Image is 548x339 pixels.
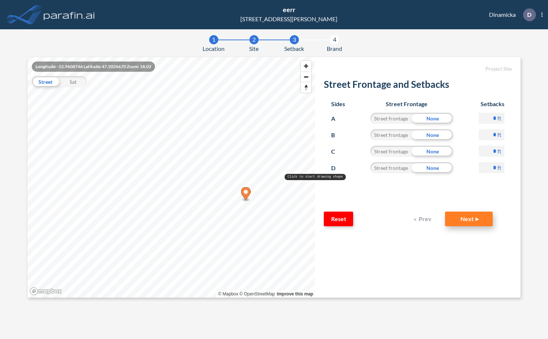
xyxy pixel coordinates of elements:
div: Street [32,76,59,87]
span: Zoom out [301,72,311,82]
button: Reset bearing to north [301,82,311,93]
div: None [412,146,453,157]
p: B [331,129,345,141]
div: None [412,113,453,124]
a: Improve this map [277,291,313,297]
div: None [412,162,453,173]
div: Longitude: -52.9608746 Latitude: 47.5026670 Zoom: 18.02 [32,62,155,72]
div: 2 [249,35,259,44]
span: Location [203,44,225,53]
label: ft [497,131,501,138]
div: 1 [209,35,218,44]
h6: Sides [331,100,345,107]
div: Street frontage [370,146,412,157]
h5: Project Site [324,66,512,72]
button: Prev [408,212,438,226]
button: Zoom in [301,61,311,71]
label: ft [497,164,501,171]
div: 4 [330,35,339,44]
div: Sat [59,76,87,87]
div: [STREET_ADDRESS][PERSON_NAME] [240,15,337,23]
h2: Street Frontage and Setbacks [324,79,512,93]
p: D [527,11,532,18]
h6: Setbacks [468,100,504,107]
label: ft [497,148,501,155]
span: Brand [327,44,342,53]
h6: Street Frontage [358,100,455,107]
p: C [331,146,345,157]
div: Map marker [241,187,251,202]
button: Reset [324,212,353,226]
canvas: Map [27,57,315,298]
div: Street frontage [370,113,412,124]
div: 3 [290,35,299,44]
a: Mapbox homepage [30,287,62,295]
span: eerr [283,5,295,14]
p: A [331,113,345,124]
a: OpenStreetMap [240,291,275,297]
label: ft [497,115,501,122]
div: Street frontage [370,162,412,173]
pre: Click to start drawing shape [285,174,346,180]
div: Street frontage [370,129,412,140]
button: Zoom out [301,71,311,82]
span: Setback [284,44,304,53]
p: D [331,162,345,174]
div: None [412,129,453,140]
img: logo [42,7,96,22]
div: Dinamicka [478,8,543,21]
button: Next [445,212,493,226]
span: Site [249,44,259,53]
a: Mapbox [218,291,238,297]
